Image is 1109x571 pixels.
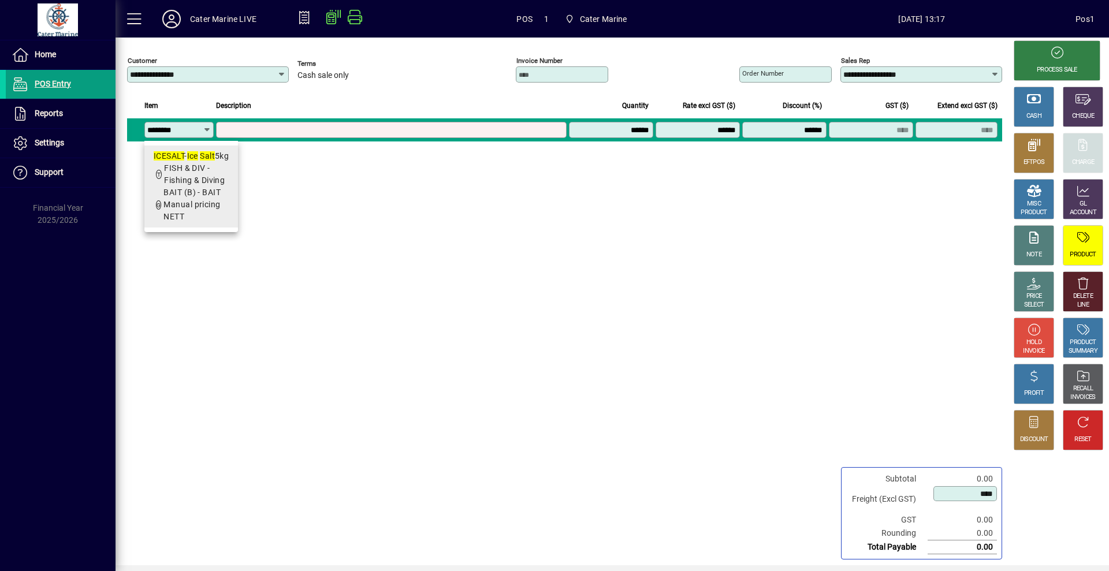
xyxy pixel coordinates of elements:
div: GL [1080,200,1087,208]
span: Support [35,167,64,177]
em: SALT [166,151,184,161]
span: Home [35,50,56,59]
span: Rate excl GST ($) [683,99,735,112]
span: Cater Marine [560,9,632,29]
span: Cater Marine [580,10,627,28]
div: RECALL [1073,385,1093,393]
span: Terms [297,60,367,68]
div: EFTPOS [1024,158,1045,167]
td: 0.00 [928,540,997,554]
mat-label: Order number [742,69,784,77]
div: Pos1 [1075,10,1095,28]
div: PROCESS SALE [1037,66,1077,74]
div: ACCOUNT [1070,208,1096,217]
div: NOTE [1026,251,1041,259]
div: RESET [1074,435,1092,444]
div: HOLD [1026,338,1041,347]
a: Reports [6,99,116,128]
td: 0.00 [928,527,997,540]
span: [DATE] 13:17 [768,10,1076,28]
span: POS [516,10,533,28]
div: PRODUCT [1070,338,1096,347]
div: PRICE [1026,292,1042,301]
div: PROFIT [1024,389,1044,398]
div: Cater Marine LIVE [190,10,256,28]
div: SUMMARY [1069,347,1097,356]
div: PRODUCT [1021,208,1047,217]
span: POS Entry [35,79,71,88]
div: CHARGE [1072,158,1095,167]
td: Subtotal [846,472,928,486]
mat-option: ICESALT - Ice Salt 5kg [144,145,238,227]
td: Total Payable [846,540,928,554]
button: Profile [153,9,190,29]
div: DELETE [1073,292,1093,301]
em: Salt [200,151,215,161]
div: INVOICE [1023,347,1044,356]
span: Settings [35,138,64,147]
em: ICE [154,151,166,161]
div: INVOICES [1070,393,1095,402]
div: MISC [1027,200,1041,208]
td: 0.00 [928,513,997,527]
a: Settings [6,129,116,158]
mat-label: Customer [128,57,157,65]
span: Item [144,99,158,112]
a: Home [6,40,116,69]
div: LINE [1077,301,1089,309]
td: GST [846,513,928,527]
span: Reports [35,109,63,118]
span: BAIT (B) - BAIT Manual pricing NETT [163,188,221,221]
div: PRODUCT [1070,251,1096,259]
div: DISCOUNT [1020,435,1048,444]
span: GST ($) [885,99,909,112]
span: Extend excl GST ($) [937,99,998,112]
em: Ice [187,151,198,161]
td: 0.00 [928,472,997,486]
div: CASH [1026,112,1041,121]
mat-label: Invoice number [516,57,563,65]
span: 1 [544,10,549,28]
mat-label: Sales rep [841,57,870,65]
a: Support [6,158,116,187]
div: - 5kg [154,150,229,162]
span: Description [216,99,251,112]
td: Rounding [846,527,928,540]
span: FISH & DIV - Fishing & Diving [164,163,225,185]
td: Freight (Excl GST) [846,486,928,513]
div: SELECT [1024,301,1044,309]
div: CHEQUE [1072,112,1094,121]
span: Cash sale only [297,71,349,80]
span: Quantity [622,99,649,112]
span: Discount (%) [783,99,822,112]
